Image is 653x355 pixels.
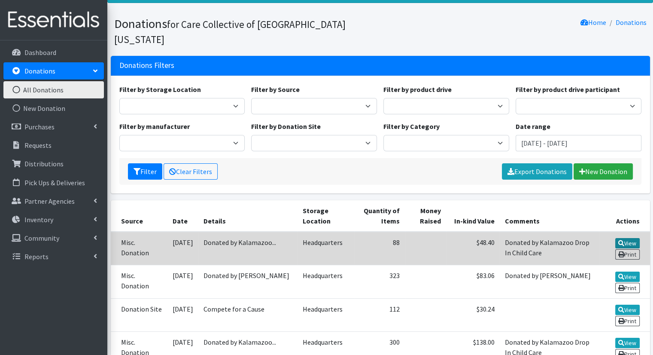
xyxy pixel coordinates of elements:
[111,200,168,232] th: Source
[446,200,500,232] th: In-kind Value
[3,6,104,34] img: HumanEssentials
[580,18,606,27] a: Home
[167,265,198,298] td: [DATE]
[516,84,620,95] label: Filter by product drive participant
[599,200,650,232] th: Actions
[114,18,346,46] small: for Care Collective of [GEOGRAPHIC_DATA][US_STATE]
[24,141,52,150] p: Requests
[24,48,56,57] p: Dashboard
[446,298,500,331] td: $30.24
[615,316,640,326] a: Print
[383,84,452,95] label: Filter by product drive
[167,298,198,331] td: [DATE]
[119,61,174,70] h3: Donations Filters
[446,232,500,265] td: $48.40
[3,230,104,247] a: Community
[3,174,104,191] a: Pick Ups & Deliveries
[114,16,377,46] h1: Donations
[616,18,647,27] a: Donations
[3,100,104,117] a: New Donation
[251,121,321,132] label: Filter by Donation Site
[3,155,104,172] a: Distributions
[3,137,104,154] a: Requests
[500,200,599,232] th: Comments
[251,84,300,95] label: Filter by Source
[198,200,298,232] th: Details
[355,265,405,298] td: 323
[24,234,59,242] p: Community
[24,178,85,187] p: Pick Ups & Deliveries
[516,135,641,151] input: January 1, 2011 - December 31, 2011
[615,272,640,282] a: View
[24,252,49,261] p: Reports
[24,197,75,205] p: Partner Agencies
[405,200,446,232] th: Money Raised
[24,122,55,131] p: Purchases
[502,163,572,180] a: Export Donations
[615,305,640,315] a: View
[111,265,168,298] td: Misc. Donation
[298,298,355,331] td: Headquarters
[298,200,355,232] th: Storage Location
[615,238,640,248] a: View
[3,211,104,228] a: Inventory
[24,67,55,75] p: Donations
[24,159,64,168] p: Distributions
[500,265,599,298] td: Donated by [PERSON_NAME]
[3,118,104,135] a: Purchases
[167,232,198,265] td: [DATE]
[500,232,599,265] td: Donated by Kalamazoo Drop In Child Care
[516,121,550,132] label: Date range
[3,44,104,61] a: Dashboard
[355,200,405,232] th: Quantity of Items
[355,232,405,265] td: 88
[167,200,198,232] th: Date
[198,232,298,265] td: Donated by Kalamazoo...
[383,121,440,132] label: Filter by Category
[119,84,201,95] label: Filter by Storage Location
[119,121,190,132] label: Filter by manufacturer
[3,248,104,265] a: Reports
[3,62,104,80] a: Donations
[198,298,298,331] td: Compete for a Cause
[128,163,162,180] button: Filter
[574,163,633,180] a: New Donation
[24,215,53,224] p: Inventory
[355,298,405,331] td: 112
[615,283,640,293] a: Print
[298,265,355,298] td: Headquarters
[111,232,168,265] td: Misc. Donation
[164,163,218,180] a: Clear Filters
[615,249,640,260] a: Print
[298,232,355,265] td: Headquarters
[198,265,298,298] td: Donated by [PERSON_NAME]
[615,338,640,348] a: View
[111,298,168,331] td: Donation Site
[3,193,104,210] a: Partner Agencies
[446,265,500,298] td: $83.06
[3,81,104,98] a: All Donations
